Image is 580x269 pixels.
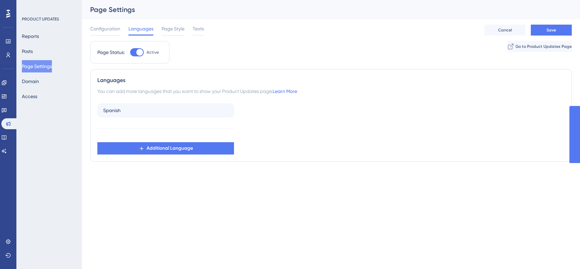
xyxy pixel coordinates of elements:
[508,41,572,52] button: Go to Product Updates Page
[531,25,572,36] button: Save
[515,44,572,49] span: Go to Product Updates Page
[128,25,153,33] span: Languages
[551,242,572,263] iframe: UserGuiding AI Assistant Launcher
[273,89,297,94] a: Learn More
[97,87,565,95] div: You can add more languages that you want to show your Product Updates page.
[97,142,234,154] button: Additional Language
[22,75,39,88] button: Domain
[147,144,193,152] span: Additional Language
[547,27,556,33] span: Save
[498,27,512,33] span: Cancel
[162,25,184,33] span: Page Style
[484,25,525,36] button: Cancel
[22,90,37,103] button: Access
[22,16,59,22] div: PRODUCT UPDATES
[103,106,121,115] span: Spanish
[97,48,125,56] div: Page Status:
[193,25,204,33] span: Texts
[97,76,565,84] div: Languages
[22,30,39,42] button: Reports
[22,60,52,72] button: Page Settings
[147,50,159,55] span: Active
[22,45,33,57] button: Posts
[90,25,120,33] span: Configuration
[90,5,555,14] div: Page Settings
